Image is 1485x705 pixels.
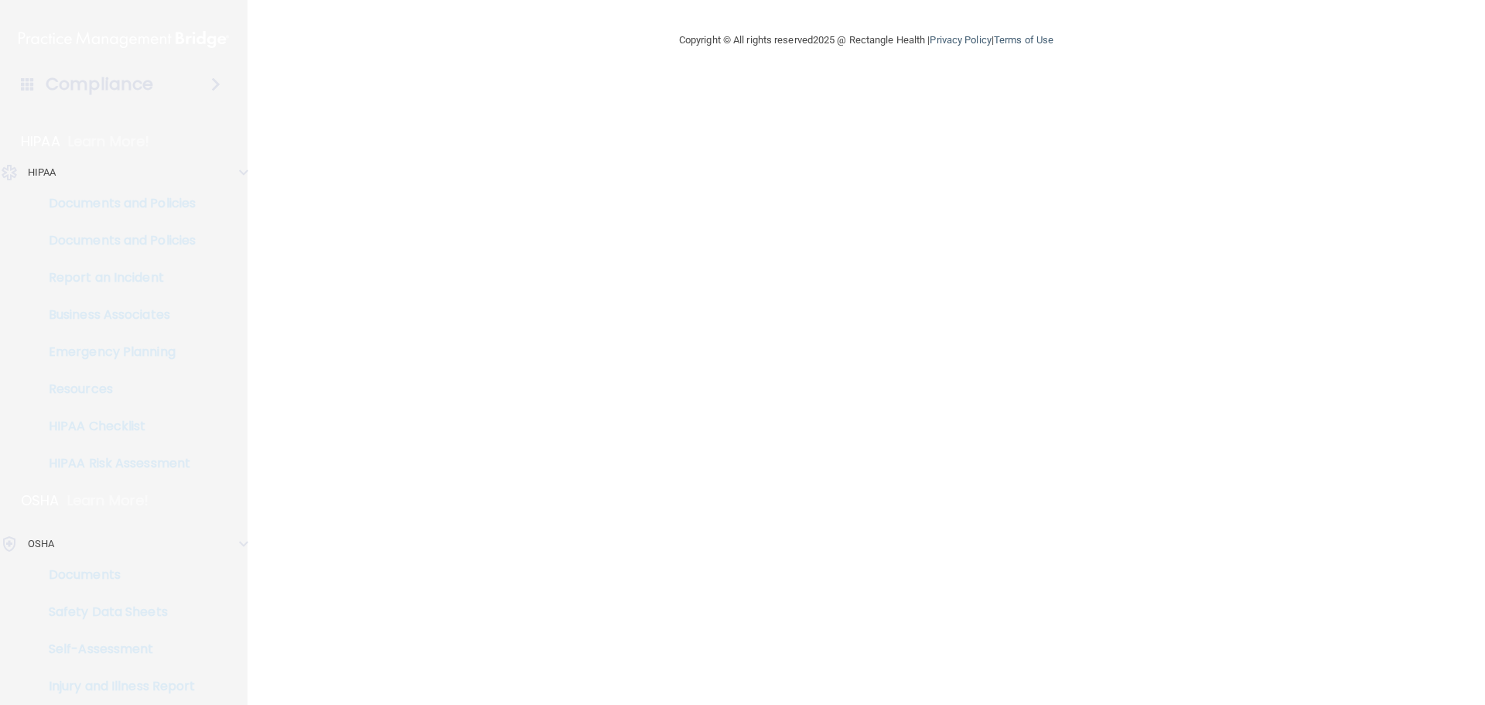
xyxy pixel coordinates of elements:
div: Copyright © All rights reserved 2025 @ Rectangle Health | | [584,15,1149,65]
p: OSHA [28,535,54,553]
a: Privacy Policy [930,34,991,46]
p: Resources [10,382,221,397]
p: Learn More! [68,132,150,151]
p: Self-Assessment [10,642,221,657]
h4: Compliance [46,74,153,95]
p: Documents [10,567,221,583]
p: Safety Data Sheets [10,604,221,620]
p: Documents and Policies [10,196,221,211]
p: Learn More! [67,491,149,510]
a: Terms of Use [994,34,1053,46]
p: HIPAA Checklist [10,419,221,434]
p: Report an Incident [10,270,221,286]
p: HIPAA [21,132,60,151]
p: Business Associates [10,307,221,323]
p: HIPAA [28,163,56,182]
p: HIPAA Risk Assessment [10,456,221,471]
p: Emergency Planning [10,344,221,360]
p: Injury and Illness Report [10,679,221,694]
img: PMB logo [19,24,229,55]
p: Documents and Policies [10,233,221,248]
p: OSHA [21,491,60,510]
